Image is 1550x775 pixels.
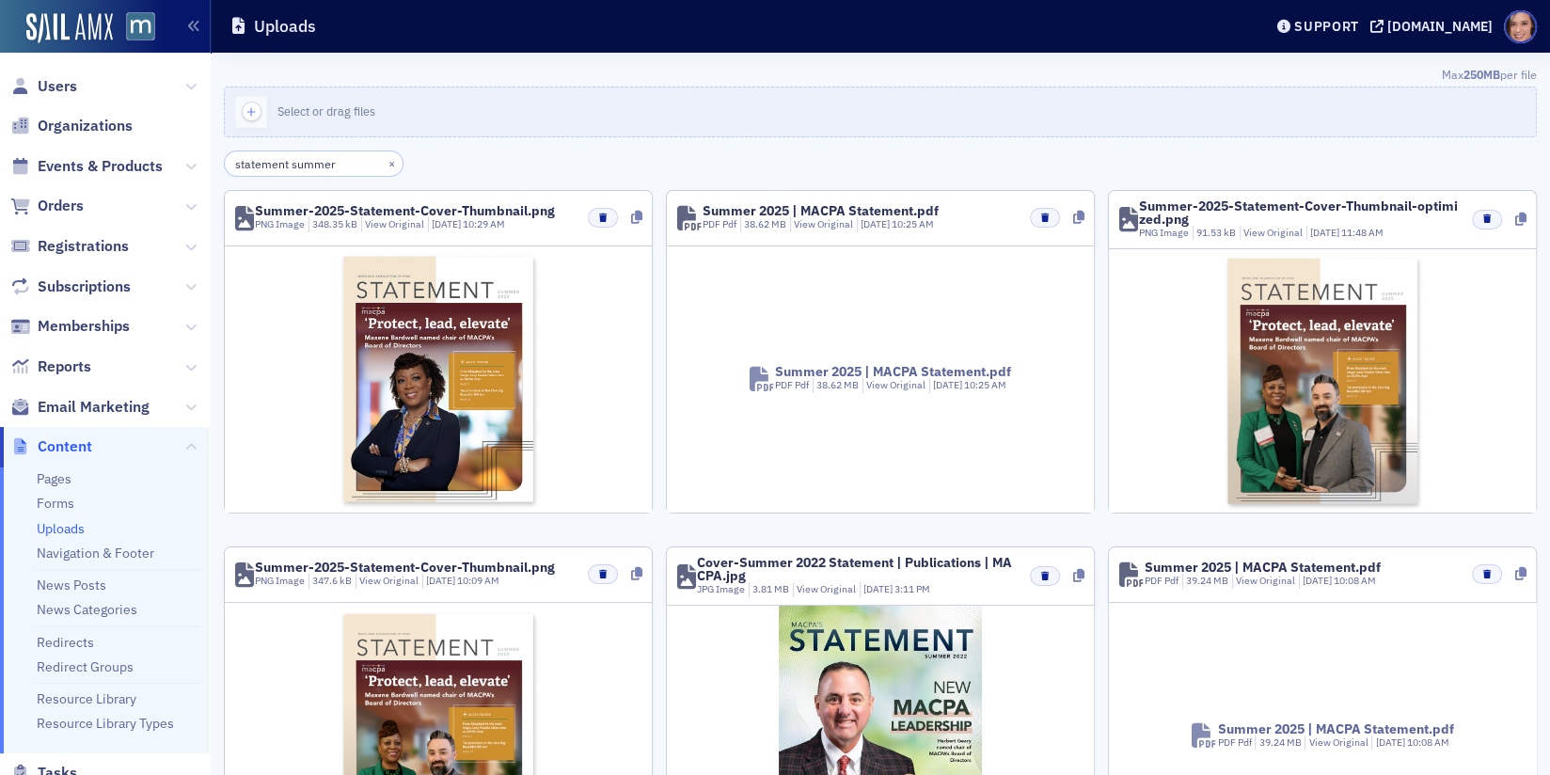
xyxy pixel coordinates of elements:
[37,634,94,651] a: Redirects
[384,154,401,171] button: ×
[37,715,174,732] a: Resource Library Types
[426,574,457,587] span: [DATE]
[37,601,137,618] a: News Categories
[224,66,1537,87] div: Max per file
[1303,574,1334,587] span: [DATE]
[10,236,129,257] a: Registrations
[1463,67,1500,82] span: 250MB
[813,378,860,393] div: 38.62 MB
[794,217,853,230] a: View Original
[749,582,790,597] div: 3.81 MB
[1334,574,1376,587] span: 10:08 AM
[38,316,130,337] span: Memberships
[254,15,316,38] h1: Uploads
[861,217,892,230] span: [DATE]
[365,217,424,230] a: View Original
[740,217,787,232] div: 38.62 MB
[37,495,74,512] a: Forms
[10,397,150,418] a: Email Marketing
[359,574,419,587] a: View Original
[38,76,77,97] span: Users
[775,365,1011,378] div: Summer 2025 | MACPA Statement.pdf
[1243,226,1303,239] a: View Original
[308,217,358,232] div: 348.35 kB
[38,436,92,457] span: Content
[697,582,745,597] div: JPG Image
[37,520,85,537] a: Uploads
[308,574,353,589] div: 347.6 kB
[1217,735,1251,751] div: PDF Pdf
[892,217,934,230] span: 10:25 AM
[1294,18,1359,35] div: Support
[703,204,939,217] div: Summer 2025 | MACPA Statement.pdf
[10,196,84,216] a: Orders
[10,156,163,177] a: Events & Products
[10,436,92,457] a: Content
[37,577,106,593] a: News Posts
[894,582,930,595] span: 3:11 PM
[1139,226,1189,241] div: PNG Image
[10,316,130,337] a: Memberships
[10,76,77,97] a: Users
[38,277,131,297] span: Subscriptions
[1139,199,1459,226] div: Summer-2025-Statement-Cover-Thumbnail-optimized.png
[432,217,463,230] span: [DATE]
[797,582,856,595] a: View Original
[10,356,91,377] a: Reports
[38,397,150,418] span: Email Marketing
[1504,10,1537,43] span: Profile
[255,561,555,574] div: Summer-2025-Statement-Cover-Thumbnail.png
[775,378,809,393] div: PDF Pdf
[1341,226,1384,239] span: 11:48 AM
[1308,735,1368,749] a: View Original
[463,217,505,230] span: 10:29 AM
[224,87,1537,137] button: Select or drag files
[863,582,894,595] span: [DATE]
[38,356,91,377] span: Reports
[26,13,113,43] img: SailAMX
[1217,722,1453,735] div: Summer 2025 | MACPA Statement.pdf
[255,217,305,232] div: PNG Image
[703,217,736,232] div: PDF Pdf
[1387,18,1493,35] div: [DOMAIN_NAME]
[697,556,1017,582] div: Cover-Summer 2022 Statement | Publications | MACPA.jpg
[38,156,163,177] span: Events & Products
[1193,226,1237,241] div: 91.53 kB
[38,196,84,216] span: Orders
[37,658,134,675] a: Redirect Groups
[933,378,964,391] span: [DATE]
[457,574,499,587] span: 10:09 AM
[10,277,131,297] a: Subscriptions
[1236,574,1295,587] a: View Original
[38,236,129,257] span: Registrations
[224,150,403,177] input: Search…
[126,12,155,41] img: SailAMX
[255,204,555,217] div: Summer-2025-Statement-Cover-Thumbnail.png
[255,574,305,589] div: PNG Image
[1406,735,1448,749] span: 10:08 AM
[37,545,154,561] a: Navigation & Footer
[37,470,71,487] a: Pages
[1145,574,1178,589] div: PDF Pdf
[1145,561,1381,574] div: Summer 2025 | MACPA Statement.pdf
[113,12,155,44] a: View Homepage
[10,116,133,136] a: Organizations
[277,103,375,119] span: Select or drag files
[37,690,136,707] a: Resource Library
[1255,735,1302,751] div: 39.24 MB
[1310,226,1341,239] span: [DATE]
[1182,574,1229,589] div: 39.24 MB
[38,116,133,136] span: Organizations
[1375,735,1406,749] span: [DATE]
[1370,20,1499,33] button: [DOMAIN_NAME]
[964,378,1006,391] span: 10:25 AM
[866,378,925,391] a: View Original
